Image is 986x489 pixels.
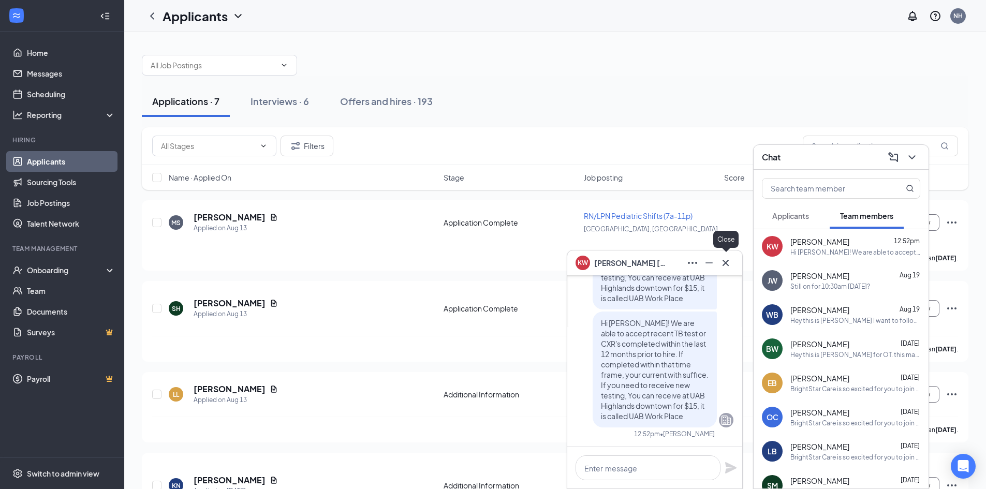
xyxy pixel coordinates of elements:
[935,426,956,434] b: [DATE]
[27,265,107,275] div: Onboarding
[935,345,956,353] b: [DATE]
[27,63,115,84] a: Messages
[717,255,734,271] button: Cross
[725,462,737,474] svg: Plane
[768,275,777,286] div: JW
[27,110,116,120] div: Reporting
[270,385,278,393] svg: Document
[790,453,920,462] div: BrightStar Care is so excited for you to join our team! Do you know anyone else who might be inte...
[768,378,777,388] div: EB
[27,213,115,234] a: Talent Network
[901,408,920,416] span: [DATE]
[840,211,893,220] span: Team members
[906,184,914,192] svg: MagnifyingGlass
[901,442,920,450] span: [DATE]
[935,254,956,262] b: [DATE]
[280,61,288,69] svg: ChevronDown
[724,172,745,183] span: Score
[766,309,778,320] div: WB
[27,280,115,301] a: Team
[720,414,732,426] svg: Company
[684,255,701,271] button: Ellipses
[713,231,739,248] div: Close
[27,42,115,63] a: Home
[767,241,778,251] div: KW
[27,368,115,389] a: PayrollCrown
[27,322,115,343] a: SurveysCrown
[790,384,920,393] div: BrightStar Care is so excited for you to join our team! Do you know anyone else who might be inte...
[766,344,778,354] div: BW
[289,140,302,152] svg: Filter
[906,151,918,164] svg: ChevronDown
[270,299,278,307] svg: Document
[584,211,693,220] span: RN/LPN Pediatric Shifts (7a-11p)
[194,212,266,223] h5: [PERSON_NAME]
[790,271,849,281] span: [PERSON_NAME]
[790,248,920,257] div: Hi [PERSON_NAME]! We are able to accept recent TB test or CXR's completed within the last 12 mont...
[12,136,113,144] div: Hiring
[701,255,717,271] button: Minimize
[901,476,920,484] span: [DATE]
[12,110,23,120] svg: Analysis
[194,309,278,319] div: Applied on Aug 13
[946,216,958,229] svg: Ellipses
[151,60,276,71] input: All Job Postings
[790,419,920,427] div: BrightStar Care is so excited for you to join our team! Do you know anyone else who might be inte...
[594,257,667,269] span: [PERSON_NAME] [PERSON_NAME]
[27,468,99,479] div: Switch to admin view
[444,389,578,399] div: Additional Information
[719,257,732,269] svg: Cross
[27,84,115,105] a: Scheduling
[929,10,941,22] svg: QuestionInfo
[790,373,849,383] span: [PERSON_NAME]
[790,350,920,359] div: Hey this is [PERSON_NAME] for OT. this may be in response to an older text from weeks ago..
[768,446,777,456] div: LB
[767,412,778,422] div: OC
[772,211,809,220] span: Applicants
[900,271,920,279] span: Aug 19
[885,149,902,166] button: ComposeMessage
[906,10,919,22] svg: Notifications
[686,257,699,269] svg: Ellipses
[790,339,849,349] span: [PERSON_NAME]
[584,225,718,233] span: [GEOGRAPHIC_DATA], [GEOGRAPHIC_DATA]
[444,217,578,228] div: Application Complete
[634,429,660,438] div: 12:52pm
[194,383,266,395] h5: [PERSON_NAME]
[660,429,715,438] span: • [PERSON_NAME]
[790,476,849,486] span: [PERSON_NAME]
[12,468,23,479] svg: Settings
[584,172,623,183] span: Job posting
[11,10,22,21] svg: WorkstreamLogo
[12,244,113,253] div: Team Management
[194,395,278,405] div: Applied on Aug 13
[194,223,278,233] div: Applied on Aug 13
[12,353,113,362] div: Payroll
[894,237,920,245] span: 12:52pm
[790,316,920,325] div: Hey this is [PERSON_NAME] I want to follow up to see if all of my on boarding stuff crossed over?
[146,10,158,22] a: ChevronLeft
[172,304,181,313] div: SH
[270,213,278,221] svg: Document
[790,305,849,315] span: [PERSON_NAME]
[790,407,849,418] span: [PERSON_NAME]
[444,303,578,314] div: Application Complete
[161,140,255,152] input: All Stages
[901,339,920,347] span: [DATE]
[803,136,958,156] input: Search in applications
[790,441,849,452] span: [PERSON_NAME]
[194,298,266,309] h5: [PERSON_NAME]
[173,390,179,399] div: LL
[270,476,278,484] svg: Document
[100,11,110,21] svg: Collapse
[940,142,949,150] svg: MagnifyingGlass
[946,388,958,401] svg: Ellipses
[232,10,244,22] svg: ChevronDown
[194,475,266,486] h5: [PERSON_NAME]
[900,305,920,313] span: Aug 19
[251,95,309,108] div: Interviews · 6
[901,374,920,381] span: [DATE]
[259,142,268,150] svg: ChevronDown
[169,172,231,183] span: Name · Applied On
